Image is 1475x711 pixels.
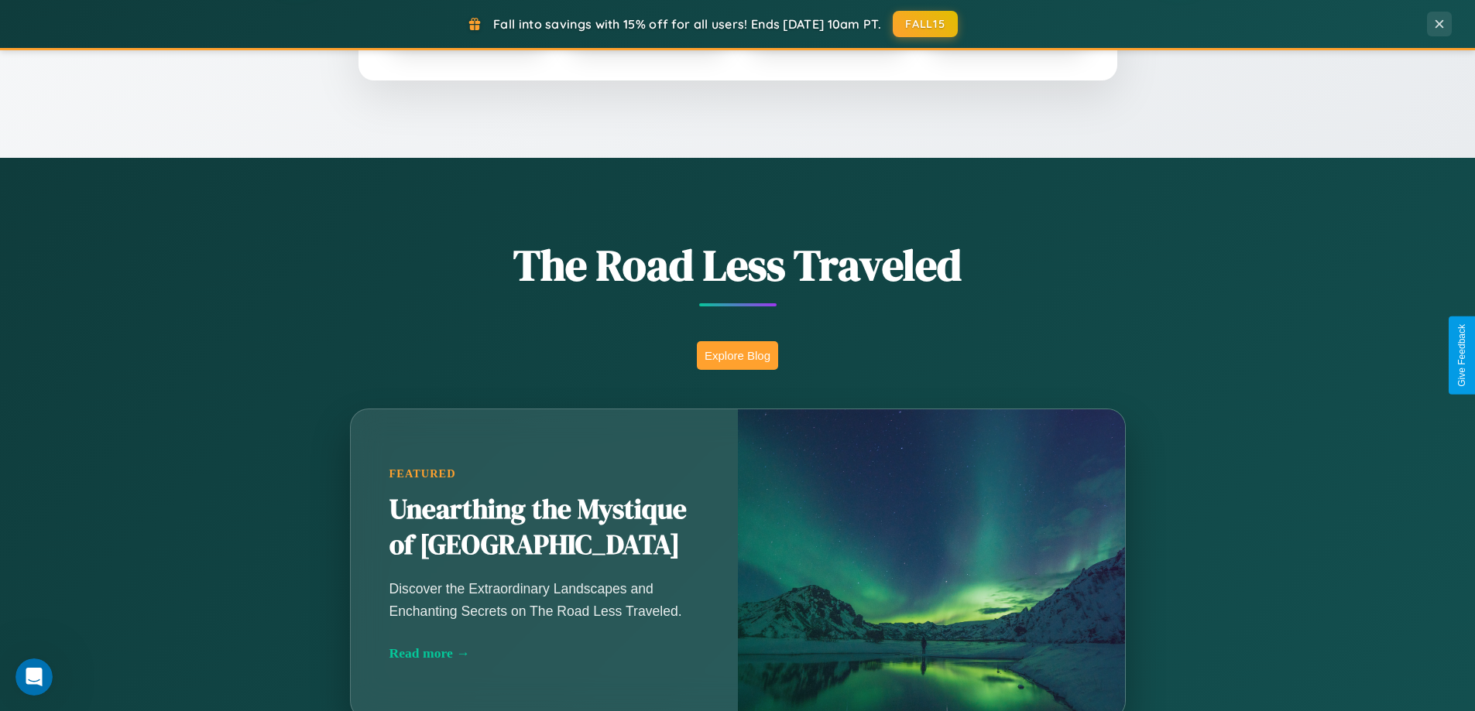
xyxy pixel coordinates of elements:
p: Discover the Extraordinary Landscapes and Enchanting Secrets on The Road Less Traveled. [389,578,699,621]
div: Read more → [389,645,699,661]
iframe: Intercom live chat [15,658,53,696]
button: Explore Blog [697,341,778,370]
button: FALL15 [893,11,958,37]
h2: Unearthing the Mystique of [GEOGRAPHIC_DATA] [389,492,699,563]
div: Featured [389,467,699,480]
span: Fall into savings with 15% off for all users! Ends [DATE] 10am PT. [493,16,881,32]
h1: The Road Less Traveled [273,235,1202,295]
div: Give Feedback [1456,324,1467,387]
